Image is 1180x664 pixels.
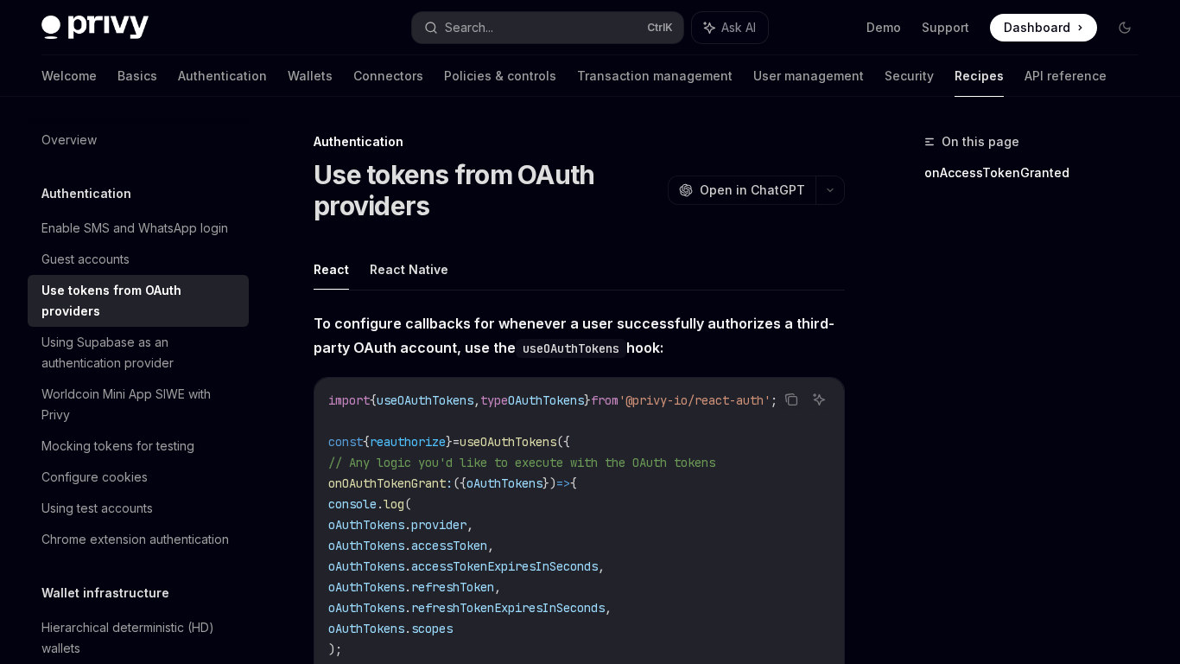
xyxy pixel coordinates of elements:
span: accessToken [411,538,487,553]
a: Using Supabase as an authentication provider [28,327,249,379]
span: . [404,579,411,595]
span: useOAuthTokens [460,434,556,450]
span: provider [411,517,466,533]
span: ; [771,393,777,408]
a: Wallets [288,55,333,97]
button: React [314,249,349,290]
span: , [605,600,612,616]
div: Hierarchical deterministic (HD) wallets [41,617,238,659]
span: , [598,559,605,574]
span: = [453,434,460,450]
span: '@privy-io/react-auth' [619,393,771,408]
span: Ctrl K [647,21,673,35]
span: oAuthTokens [328,517,404,533]
div: Mocking tokens for testing [41,436,194,456]
span: scopes [411,621,453,636]
a: Use tokens from OAuth providers [28,275,249,327]
a: Hierarchical deterministic (HD) wallets [28,612,249,664]
a: Configure cookies [28,462,249,493]
span: }) [542,476,556,491]
div: Enable SMS and WhatsApp login [41,218,228,239]
div: Guest accounts [41,249,130,270]
a: Chrome extension authentication [28,524,249,555]
h5: Wallet infrastructure [41,583,169,603]
div: Authentication [314,133,845,150]
span: . [404,517,411,533]
h5: Authentication [41,183,131,204]
span: { [370,393,377,408]
a: Worldcoin Mini App SIWE with Privy [28,379,249,431]
strong: To configure callbacks for whenever a user successfully authorizes a third-party OAuth account, u... [314,315,834,356]
span: } [446,434,453,450]
div: Using test accounts [41,498,153,519]
div: Configure cookies [41,467,148,488]
div: Use tokens from OAuth providers [41,280,238,322]
span: { [570,476,577,491]
span: from [591,393,619,408]
button: Search...CtrlK [412,12,684,43]
span: oAuthTokens [328,559,404,574]
a: Enable SMS and WhatsApp login [28,213,249,244]
span: ( [404,496,411,512]
span: Open in ChatGPT [700,182,805,199]
span: . [377,496,384,512]
span: accessTokenExpiresInSeconds [411,559,598,574]
span: . [404,621,411,636]
div: Search... [445,17,493,38]
a: onAccessTokenGranted [924,159,1152,187]
span: OAuthTokens [508,393,584,408]
h1: Use tokens from OAuth providers [314,159,661,221]
span: type [480,393,508,408]
a: Demo [866,19,901,36]
span: , [487,538,494,553]
span: Ask AI [721,19,756,36]
span: . [404,559,411,574]
button: Toggle dark mode [1111,14,1139,41]
button: React Native [370,249,448,290]
a: Recipes [955,55,1004,97]
div: Using Supabase as an authentication provider [41,332,238,373]
span: } [584,393,591,408]
span: oAuthTokens [466,476,542,491]
span: import [328,393,370,408]
div: Overview [41,130,97,150]
a: Guest accounts [28,244,249,275]
button: Copy the contents from the code block [780,388,803,411]
span: const [328,434,363,450]
a: Using test accounts [28,493,249,524]
button: Open in ChatGPT [668,176,815,205]
span: onOAuthTokenGrant [328,476,446,491]
div: Worldcoin Mini App SIWE with Privy [41,384,238,425]
a: Policies & controls [444,55,556,97]
span: { [363,434,370,450]
span: . [404,538,411,553]
span: oAuthTokens [328,579,404,595]
span: log [384,496,404,512]
span: oAuthTokens [328,538,404,553]
a: Support [922,19,969,36]
span: : [446,476,453,491]
span: ({ [453,476,466,491]
a: Connectors [353,55,423,97]
a: API reference [1025,55,1107,97]
a: Authentication [178,55,267,97]
span: // Any logic you'd like to execute with the OAuth tokens [328,455,715,470]
span: reauthorize [370,434,446,450]
button: Ask AI [808,388,830,411]
a: Basics [117,55,157,97]
span: useOAuthTokens [377,393,473,408]
a: Mocking tokens for testing [28,431,249,462]
span: => [556,476,570,491]
a: Dashboard [990,14,1097,41]
code: useOAuthTokens [516,339,626,358]
span: Dashboard [1004,19,1070,36]
span: , [466,517,473,533]
span: oAuthTokens [328,600,404,616]
button: Ask AI [692,12,768,43]
a: User management [753,55,864,97]
span: . [404,600,411,616]
a: Transaction management [577,55,733,97]
span: refreshTokenExpiresInSeconds [411,600,605,616]
img: dark logo [41,16,149,40]
span: ({ [556,434,570,450]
